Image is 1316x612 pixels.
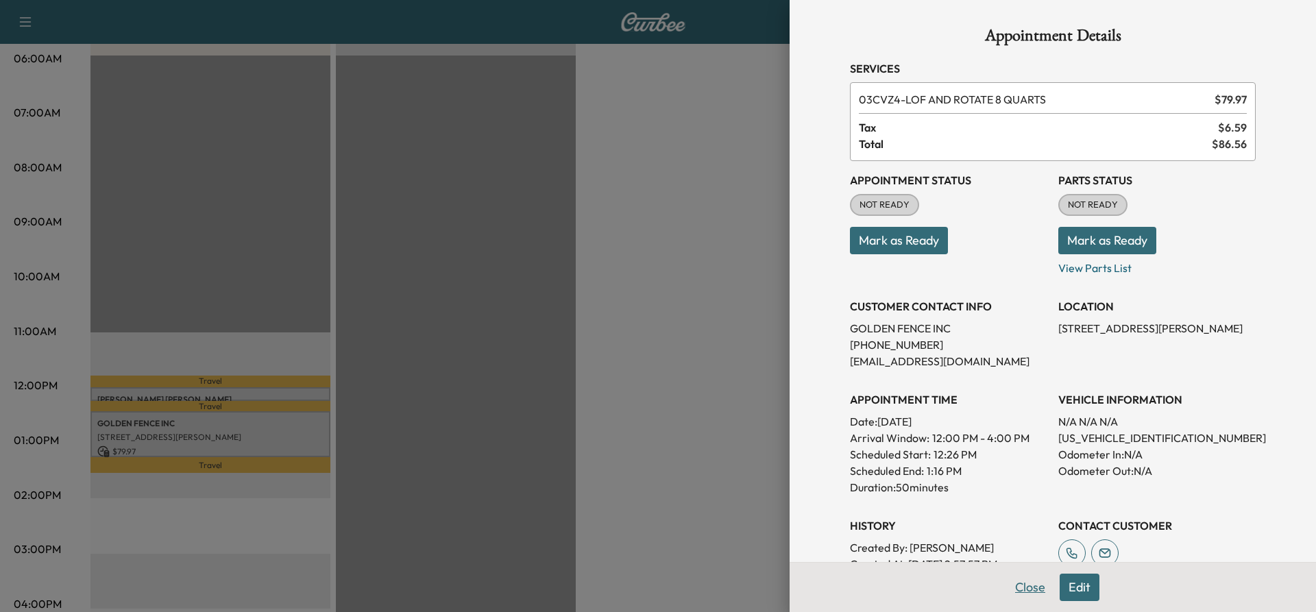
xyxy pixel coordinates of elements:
[850,556,1047,572] p: Created At : [DATE] 2:57:57 PM
[851,198,918,212] span: NOT READY
[1058,430,1256,446] p: [US_VEHICLE_IDENTIFICATION_NUMBER]
[1060,574,1099,601] button: Edit
[850,430,1047,446] p: Arrival Window:
[850,227,948,254] button: Mark as Ready
[1058,298,1256,315] h3: LOCATION
[850,413,1047,430] p: Date: [DATE]
[850,517,1047,534] h3: History
[1218,119,1247,136] span: $ 6.59
[850,320,1047,336] p: GOLDEN FENCE INC
[934,446,977,463] p: 12:26 PM
[850,60,1256,77] h3: Services
[1058,391,1256,408] h3: VEHICLE INFORMATION
[850,353,1047,369] p: [EMAIL_ADDRESS][DOMAIN_NAME]
[850,27,1256,49] h1: Appointment Details
[850,446,931,463] p: Scheduled Start:
[850,391,1047,408] h3: APPOINTMENT TIME
[850,463,924,479] p: Scheduled End:
[1212,136,1247,152] span: $ 86.56
[927,463,962,479] p: 1:16 PM
[1006,574,1054,601] button: Close
[859,136,1212,152] span: Total
[859,91,1209,108] span: LOF AND ROTATE 8 QUARTS
[1058,517,1256,534] h3: CONTACT CUSTOMER
[1058,254,1256,276] p: View Parts List
[1058,320,1256,336] p: [STREET_ADDRESS][PERSON_NAME]
[850,298,1047,315] h3: CUSTOMER CONTACT INFO
[1058,227,1156,254] button: Mark as Ready
[1058,413,1256,430] p: N/A N/A N/A
[850,479,1047,495] p: Duration: 50 minutes
[850,539,1047,556] p: Created By : [PERSON_NAME]
[1058,463,1256,479] p: Odometer Out: N/A
[859,119,1218,136] span: Tax
[1058,446,1256,463] p: Odometer In: N/A
[1058,172,1256,188] h3: Parts Status
[850,172,1047,188] h3: Appointment Status
[1215,91,1247,108] span: $ 79.97
[1060,198,1126,212] span: NOT READY
[932,430,1029,446] span: 12:00 PM - 4:00 PM
[850,336,1047,353] p: [PHONE_NUMBER]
